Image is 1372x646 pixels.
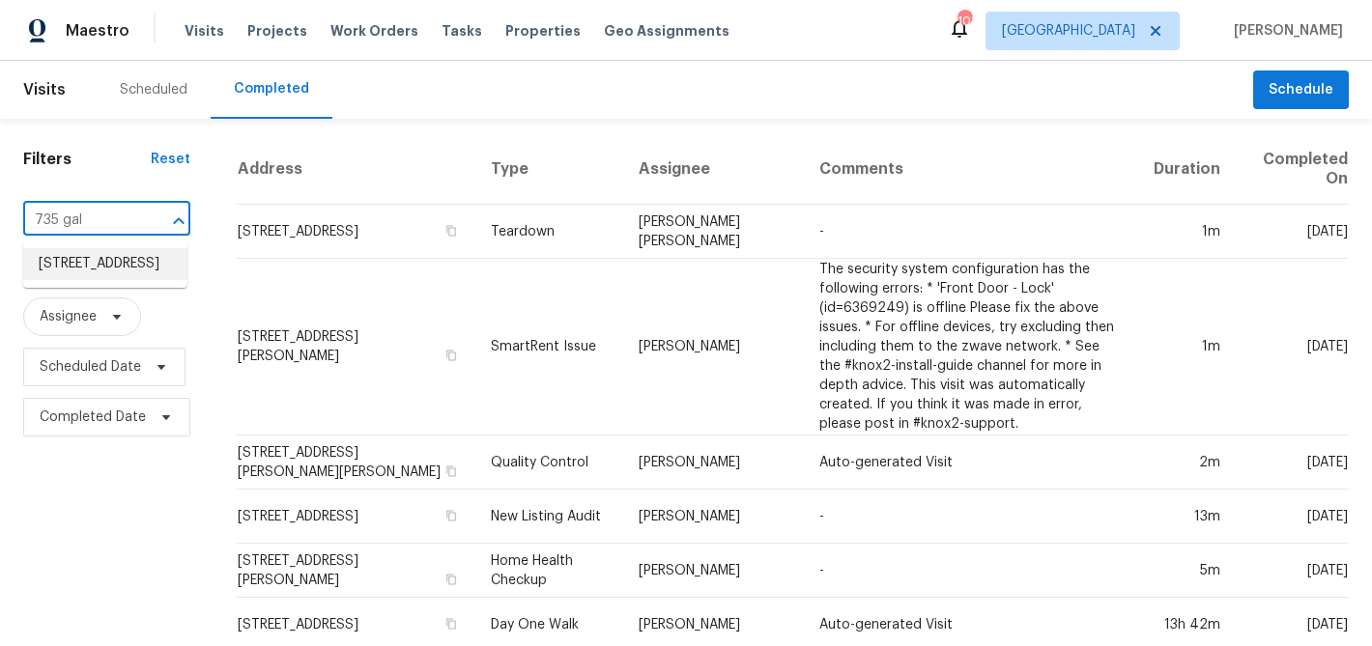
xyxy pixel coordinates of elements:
[475,205,623,259] td: Teardown
[1236,134,1349,205] th: Completed On
[443,615,460,632] button: Copy Address
[23,206,136,236] input: Search for an address...
[40,307,97,326] span: Assignee
[151,150,190,169] div: Reset
[475,134,623,205] th: Type
[623,435,804,490] td: [PERSON_NAME]
[442,24,482,38] span: Tasks
[185,21,224,41] span: Visits
[237,490,475,544] td: [STREET_ADDRESS]
[958,12,971,31] div: 103
[475,259,623,435] td: SmartRent Issue
[1138,134,1236,205] th: Duration
[623,205,804,259] td: [PERSON_NAME] [PERSON_NAME]
[1269,78,1333,102] span: Schedule
[237,134,475,205] th: Address
[604,21,729,41] span: Geo Assignments
[804,490,1137,544] td: -
[804,205,1137,259] td: -
[237,435,475,490] td: [STREET_ADDRESS][PERSON_NAME][PERSON_NAME]
[1138,544,1236,598] td: 5m
[804,134,1137,205] th: Comments
[23,69,66,111] span: Visits
[66,21,129,41] span: Maestro
[623,134,804,205] th: Assignee
[475,490,623,544] td: New Listing Audit
[1138,259,1236,435] td: 1m
[1138,205,1236,259] td: 1m
[443,507,460,524] button: Copy Address
[330,21,418,41] span: Work Orders
[443,571,460,588] button: Copy Address
[475,544,623,598] td: Home Health Checkup
[40,357,141,377] span: Scheduled Date
[443,222,460,239] button: Copy Address
[1138,435,1236,490] td: 2m
[623,490,804,544] td: [PERSON_NAME]
[1138,490,1236,544] td: 13m
[623,259,804,435] td: [PERSON_NAME]
[1002,21,1135,41] span: [GEOGRAPHIC_DATA]
[443,463,460,480] button: Copy Address
[120,80,187,99] div: Scheduled
[1236,259,1349,435] td: [DATE]
[237,544,475,598] td: [STREET_ADDRESS][PERSON_NAME]
[804,544,1137,598] td: -
[165,208,192,235] button: Close
[804,435,1137,490] td: Auto-generated Visit
[475,435,623,490] td: Quality Control
[237,205,475,259] td: [STREET_ADDRESS]
[247,21,307,41] span: Projects
[505,21,581,41] span: Properties
[40,407,146,427] span: Completed Date
[237,259,475,435] td: [STREET_ADDRESS][PERSON_NAME]
[1226,21,1343,41] span: [PERSON_NAME]
[23,248,187,280] li: [STREET_ADDRESS]
[234,79,309,98] div: Completed
[23,150,151,169] h1: Filters
[1253,70,1349,110] button: Schedule
[1236,205,1349,259] td: [DATE]
[443,347,460,364] button: Copy Address
[1236,490,1349,544] td: [DATE]
[1236,544,1349,598] td: [DATE]
[1236,435,1349,490] td: [DATE]
[623,544,804,598] td: [PERSON_NAME]
[804,259,1137,435] td: The security system configuration has the following errors: * 'Front Door - Lock' (id=6369249) is...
